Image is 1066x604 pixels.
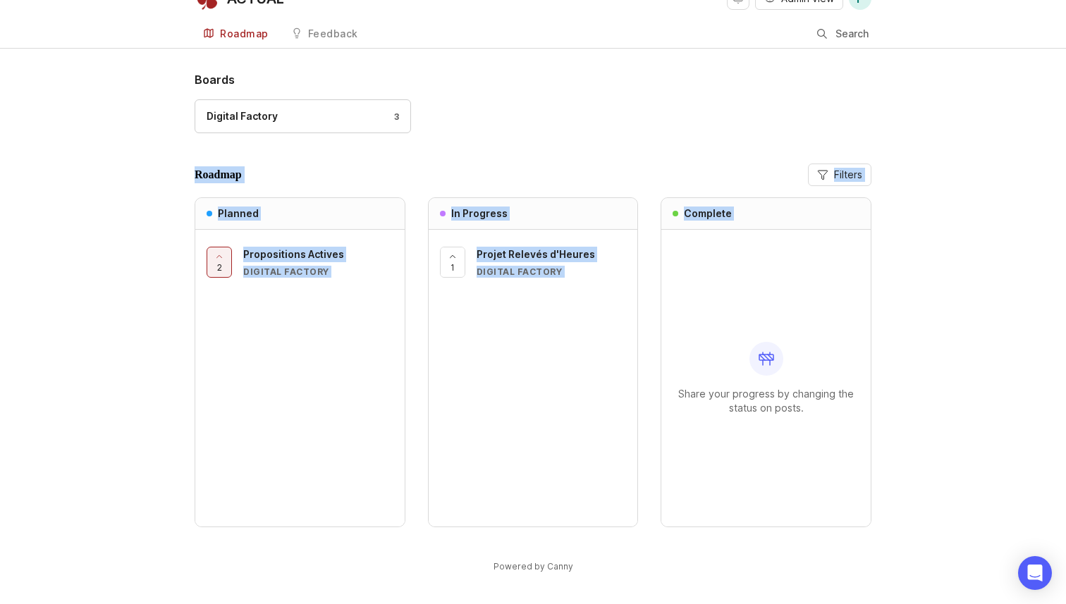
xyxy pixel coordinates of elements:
[451,207,508,221] h3: In Progress
[176,83,216,92] div: Mots-clés
[243,248,344,260] span: Propositions Actives
[207,109,278,124] div: Digital Factory
[218,207,259,221] h3: Planned
[440,247,465,278] button: 1
[195,71,871,88] h1: Boards
[23,37,34,48] img: website_grey.svg
[160,82,171,93] img: tab_keywords_by_traffic_grey.svg
[73,83,109,92] div: Domaine
[220,29,269,39] div: Roadmap
[243,247,393,278] a: Propositions ActivesDigital Factory
[808,164,871,186] button: Filters
[491,558,575,574] a: Powered by Canny
[673,387,859,415] p: Share your progress by changing the status on posts.
[477,248,595,260] span: Projet Relevés d'Heures
[195,99,411,133] a: Digital Factory3
[308,29,358,39] div: Feedback
[477,266,627,278] div: Digital Factory
[387,111,400,123] div: 3
[217,261,222,273] span: 2
[451,261,455,273] span: 1
[834,168,862,182] span: Filters
[477,247,627,278] a: Projet Relevés d'HeuresDigital Factory
[195,166,242,183] h2: Roadmap
[1018,556,1052,590] div: Open Intercom Messenger
[37,37,159,48] div: Domaine: [DOMAIN_NAME]
[283,20,367,49] a: Feedback
[57,82,68,93] img: tab_domain_overview_orange.svg
[39,23,69,34] div: v 4.0.25
[684,207,732,221] h3: Complete
[243,266,393,278] div: Digital Factory
[195,20,277,49] a: Roadmap
[23,23,34,34] img: logo_orange.svg
[207,247,232,278] button: 2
